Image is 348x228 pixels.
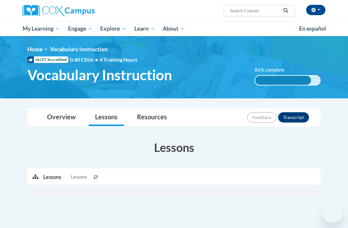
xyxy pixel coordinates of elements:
[229,7,281,15] input: Search Courses
[18,21,64,36] a: My Learning
[278,112,309,123] button: Transcript
[89,109,124,126] a: Lessons
[247,112,276,123] button: Feedback
[96,21,130,36] a: Explore
[159,21,189,36] a: About
[27,66,172,84] span: Vocabulary Instruction
[100,25,126,33] span: Explore
[50,46,108,53] span: Vocabulary Instruction
[23,5,95,16] img: Cox Campus
[134,25,155,33] span: Learn
[64,21,96,36] a: Engage
[255,76,311,85] div: 86% complete
[295,22,330,35] a: En español
[130,109,173,126] a: Resources
[70,56,100,63] span: 0.40 CEUs
[23,5,117,16] a: Cox Campus
[100,56,137,63] span: 4 Training Hours
[322,202,343,223] iframe: Button to launch messaging window
[130,21,159,36] a: Learn
[27,139,321,155] h3: Lessons
[18,21,330,36] div: Main menu
[68,25,92,33] span: Engage
[163,25,185,33] span: About
[95,56,98,63] span: •
[27,56,68,63] span: IACET Accredited
[23,25,60,33] span: My Learning
[255,66,292,74] label: 86% complete
[41,109,82,126] a: Overview
[299,25,326,32] span: En español
[281,7,291,15] button: Search
[43,173,61,181] p: Lessons
[27,46,43,53] a: Home
[306,5,325,15] button: Account Settings
[71,173,87,181] span: Lessons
